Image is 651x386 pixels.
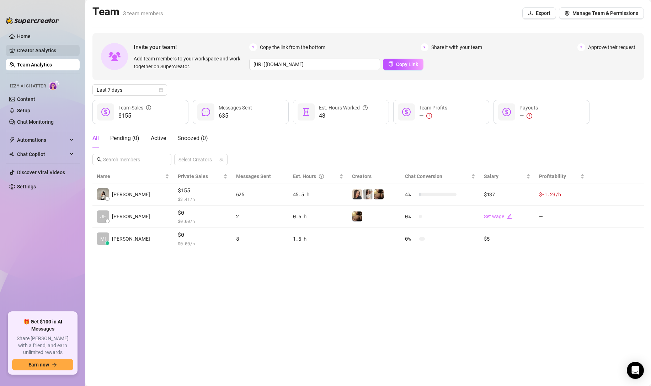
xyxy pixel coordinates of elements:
[219,157,224,162] span: team
[565,11,570,16] span: setting
[97,85,163,95] span: Last 7 days
[249,43,257,51] span: 1
[396,61,418,67] span: Copy Link
[101,108,110,116] span: dollar-circle
[588,43,635,51] span: Approve their request
[134,43,249,52] span: Invite your team!
[17,33,31,39] a: Home
[17,108,30,113] a: Setup
[405,235,416,243] span: 0 %
[319,172,324,180] span: question-circle
[17,134,68,146] span: Automations
[92,170,174,183] th: Name
[559,7,644,19] button: Manage Team & Permissions
[17,62,52,68] a: Team Analytics
[405,191,416,198] span: 4 %
[405,213,416,220] span: 0 %
[627,362,644,379] div: Open Intercom Messenger
[319,112,368,120] span: 48
[302,108,310,116] span: hourglass
[236,191,284,198] div: 625
[100,213,106,220] span: JE
[134,55,246,70] span: Add team members to your workspace and work together on Supercreator.
[431,43,482,51] span: Share it with your team
[178,195,228,203] span: $ 3.41 /h
[103,156,161,163] input: Search members
[348,170,401,183] th: Creators
[178,173,208,179] span: Private Sales
[6,17,59,24] img: logo-BBDzfeDw.svg
[405,173,442,179] span: Chat Conversion
[123,10,163,17] span: 3 team members
[502,108,511,116] span: dollar-circle
[388,61,393,66] span: copy
[28,362,49,368] span: Earn now
[236,173,271,179] span: Messages Sent
[527,113,532,119] span: exclamation-circle
[426,113,432,119] span: exclamation-circle
[17,45,74,56] a: Creator Analytics
[92,5,163,18] h2: Team
[112,235,150,243] span: [PERSON_NAME]
[17,170,65,175] a: Discover Viral Videos
[419,112,447,120] div: —
[97,188,109,200] img: Sofia Zamantha …
[293,172,338,180] div: Est. Hours
[383,59,423,70] button: Copy Link
[421,43,428,51] span: 2
[419,105,447,111] span: Team Profits
[363,104,368,112] span: question-circle
[9,137,15,143] span: thunderbolt
[118,112,151,120] span: $155
[12,318,73,332] span: 🎁 Get $100 in AI Messages
[535,206,589,228] td: —
[484,214,512,219] a: Set wageedit
[536,10,550,16] span: Export
[319,104,368,112] div: Est. Hours Worked
[12,359,73,370] button: Earn nowarrow-right
[519,105,538,111] span: Payouts
[9,152,14,157] img: Chat Copilot
[484,173,498,179] span: Salary
[236,213,284,220] div: 2
[151,135,166,141] span: Active
[572,10,638,16] span: Manage Team & Permissions
[484,235,530,243] div: $5
[112,213,150,220] span: [PERSON_NAME]
[17,119,54,125] a: Chat Monitoring
[535,228,589,250] td: —
[112,191,150,198] span: [PERSON_NAME]
[519,112,538,120] div: —
[219,105,252,111] span: Messages Sent
[10,83,46,90] span: Izzy AI Chatter
[484,191,530,198] div: $137
[236,235,284,243] div: 8
[146,104,151,112] span: info-circle
[260,43,325,51] span: Copy the link from the bottom
[17,184,36,189] a: Settings
[159,88,163,92] span: calendar
[539,173,566,179] span: Profitability
[118,104,151,112] div: Team Sales
[17,96,35,102] a: Content
[577,43,585,51] span: 3
[97,172,164,180] span: Name
[177,135,208,141] span: Snoozed ( 0 )
[12,335,73,356] span: Share [PERSON_NAME] with a friend, and earn unlimited rewards
[178,231,228,239] span: $0
[100,235,106,243] span: MI
[293,191,343,198] div: 45.5 h
[522,7,556,19] button: Export
[374,189,384,199] img: Peachy
[528,11,533,16] span: download
[202,108,210,116] span: message
[293,213,343,220] div: 0.5 h
[178,186,228,195] span: $155
[97,157,102,162] span: search
[293,235,343,243] div: 1.5 h
[92,134,99,143] div: All
[110,134,139,143] div: Pending ( 0 )
[507,214,512,219] span: edit
[17,149,68,160] span: Chat Copilot
[178,218,228,225] span: $ 0.00 /h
